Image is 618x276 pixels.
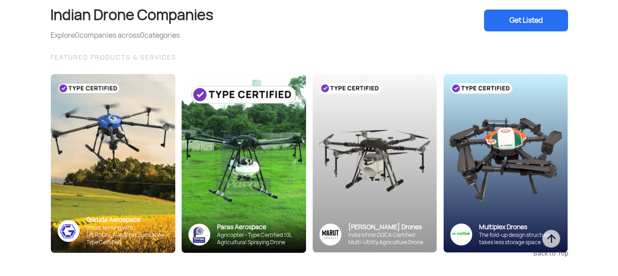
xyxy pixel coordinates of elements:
div: The fold-up design structure takes less storage space [479,231,561,246]
img: bg_multiplex_sky.png [443,74,568,253]
span: 0 [75,30,79,40]
div: [PERSON_NAME] Drones [348,223,430,231]
img: bg_garuda_sky.png [51,74,175,253]
div: Paras Aerospace [217,223,299,231]
img: bg_marut_sky.png [312,74,437,252]
div: Explore companies across categories [50,30,213,41]
img: ic_arrow-up.png [541,229,561,249]
span: 0 [140,30,144,40]
div: Get Listed [484,10,568,31]
div: Garuda Aerospace [86,216,168,224]
img: paras-card.png [182,74,306,253]
div: FEATURED PRODUCTS & SERVICES [50,52,568,63]
div: Agricopter - Type Certified 10L Agricultural Spraying Drone [217,231,299,246]
img: paras-logo-banner.png [188,224,210,246]
div: India’s First DGCA Certified Multi-Utility Agriculture Drone [348,231,430,246]
div: Smart farming with [PERSON_NAME]’s Kisan Drone - Type Certified [86,224,168,246]
img: ic_multiplex_sky.png [450,223,472,246]
img: ic_garuda_sky.png [58,220,79,242]
div: Multiplex Drones [479,223,561,231]
img: Group%2036313.png [319,223,341,246]
div: Back to Top [534,249,569,258]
